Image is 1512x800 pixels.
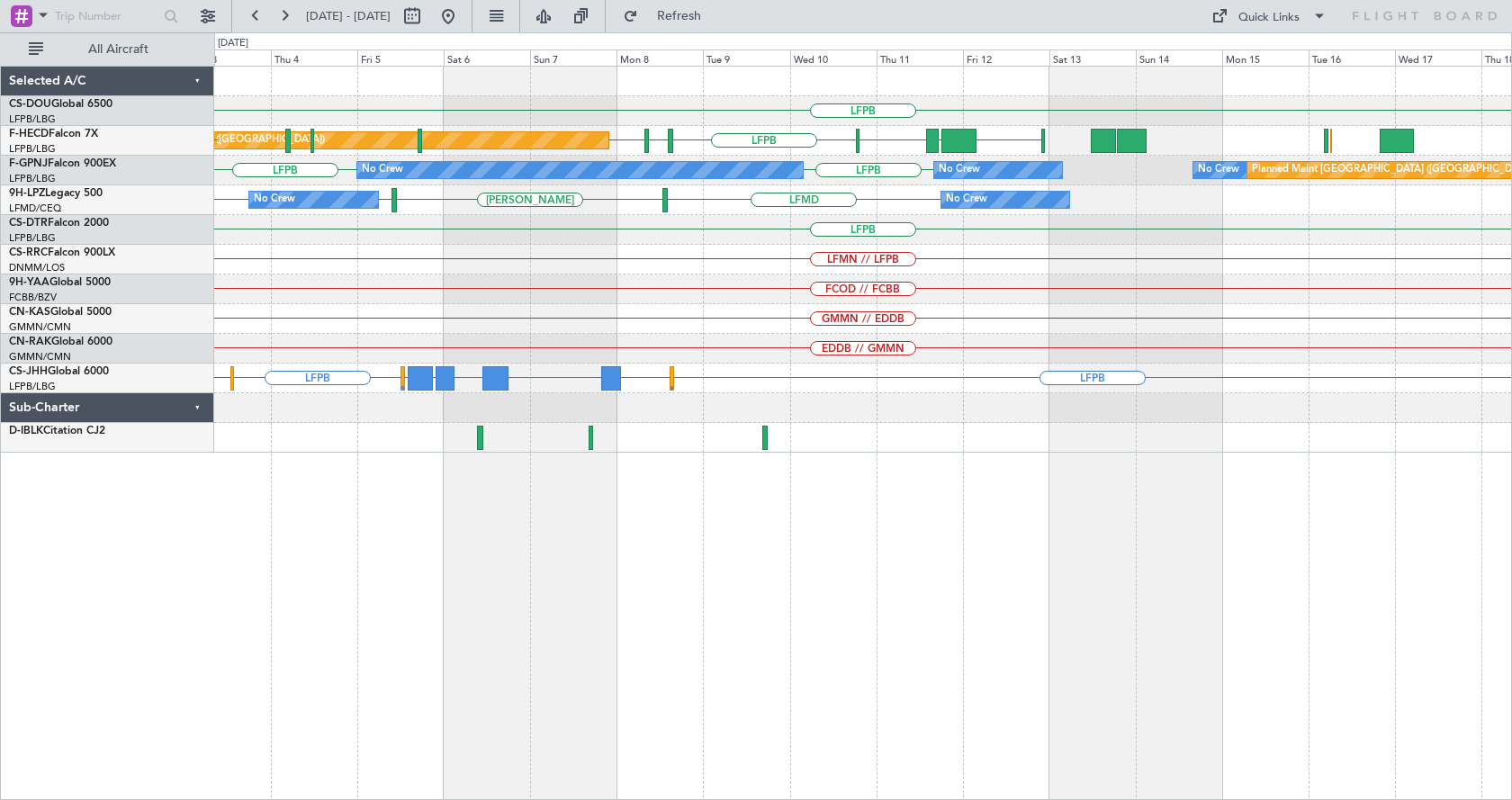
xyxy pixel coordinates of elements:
[55,3,158,30] input: Trip Number
[9,277,111,288] a: 9H-YAAGlobal 5000
[615,2,723,31] button: Refresh
[362,157,403,184] div: No Crew
[9,188,45,199] span: 9H-LPZ
[1136,49,1222,66] div: Sun 14
[9,277,49,288] span: 9H-YAA
[703,49,789,66] div: Tue 9
[9,307,112,318] a: CN-KASGlobal 5000
[20,35,195,64] button: All Aircraft
[9,202,61,215] a: LFMD/CEQ
[9,426,43,436] span: D-IBLK
[254,186,295,213] div: No Crew
[1202,2,1336,31] button: Quick Links
[1222,49,1309,66] div: Mon 15
[9,291,57,304] a: FCBB/BZV
[9,129,98,139] a: F-HECDFalcon 7X
[1198,157,1239,184] div: No Crew
[9,188,103,199] a: 9H-LPZLegacy 500
[218,36,248,51] div: [DATE]
[9,218,48,229] span: CS-DTR
[9,231,56,245] a: LFPB/LBG
[939,157,980,184] div: No Crew
[642,10,717,22] span: Refresh
[47,43,190,56] span: All Aircraft
[9,172,56,185] a: LFPB/LBG
[1309,49,1395,66] div: Tue 16
[9,129,49,139] span: F-HECD
[9,247,115,258] a: CS-RRCFalcon 900LX
[616,49,703,66] div: Mon 8
[9,142,56,156] a: LFPB/LBG
[9,350,71,364] a: GMMN/CMN
[530,49,616,66] div: Sun 7
[9,320,71,334] a: GMMN/CMN
[9,337,112,347] a: CN-RAKGlobal 6000
[9,426,105,436] a: D-IBLKCitation CJ2
[963,49,1049,66] div: Fri 12
[9,218,109,229] a: CS-DTRFalcon 2000
[9,307,50,318] span: CN-KAS
[9,337,51,347] span: CN-RAK
[9,158,116,169] a: F-GPNJFalcon 900EX
[357,49,444,66] div: Fri 5
[184,49,271,66] div: Wed 3
[306,8,391,24] span: [DATE] - [DATE]
[1238,9,1300,27] div: Quick Links
[444,49,530,66] div: Sat 6
[9,247,48,258] span: CS-RRC
[9,158,48,169] span: F-GPNJ
[9,380,56,393] a: LFPB/LBG
[9,99,112,110] a: CS-DOUGlobal 6500
[1395,49,1481,66] div: Wed 17
[9,261,65,274] a: DNMM/LOS
[271,49,357,66] div: Thu 4
[9,112,56,126] a: LFPB/LBG
[9,366,109,377] a: CS-JHHGlobal 6000
[9,366,48,377] span: CS-JHH
[946,186,987,213] div: No Crew
[877,49,963,66] div: Thu 11
[790,49,877,66] div: Wed 10
[9,99,51,110] span: CS-DOU
[1049,49,1136,66] div: Sat 13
